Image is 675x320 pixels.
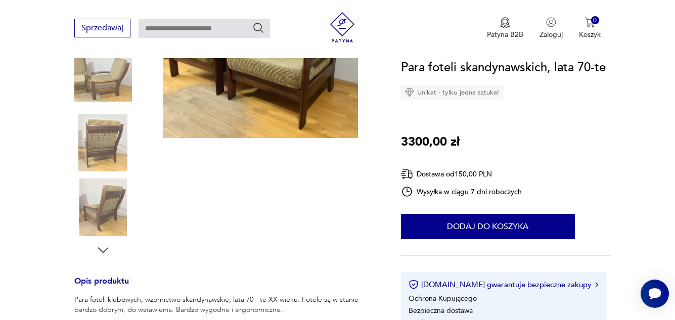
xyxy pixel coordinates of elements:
a: Ikona medaluPatyna B2B [487,17,523,39]
li: Bezpieczna dostawa [409,306,473,315]
img: Zdjęcie produktu Para foteli skandynawskich, lata 70-te [74,178,132,236]
img: Patyna - sklep z meblami i dekoracjami vintage [327,12,357,42]
li: Ochrona Kupującego [409,294,477,303]
button: Sprzedawaj [74,19,130,37]
button: Dodaj do koszyka [401,214,575,239]
p: Patyna B2B [487,30,523,39]
p: Zaloguj [539,30,563,39]
img: Ikona diamentu [405,88,414,97]
iframe: Smartsupp widget button [641,280,669,308]
button: Zaloguj [539,17,563,39]
h1: Para foteli skandynawskich, lata 70-te [401,58,606,77]
h3: Opis produktu [74,278,377,295]
a: Sprzedawaj [74,25,130,32]
p: Koszyk [579,30,601,39]
p: Para foteli klubowych, wzornictwo skandynawskie, lata 70 - te XX wieku. Fotele są w stanie bardzo... [74,295,377,315]
img: Ikona dostawy [401,168,413,180]
img: Zdjęcie produktu Para foteli skandynawskich, lata 70-te [74,114,132,171]
p: 3300,00 zł [401,132,460,152]
button: 0Koszyk [579,17,601,39]
div: 0 [591,16,600,25]
img: Ikonka użytkownika [546,17,556,27]
img: Ikona strzałki w prawo [595,282,598,287]
button: Patyna B2B [487,17,523,39]
div: Unikat - tylko jedna sztuka! [401,85,503,100]
button: [DOMAIN_NAME] gwarantuje bezpieczne zakupy [409,280,598,290]
div: Wysyłka w ciągu 7 dni roboczych [401,186,522,198]
div: Dostawa od 150,00 PLN [401,168,522,180]
img: Ikona certyfikatu [409,280,419,290]
img: Ikona koszyka [585,17,595,27]
img: Ikona medalu [500,17,510,28]
button: Szukaj [252,22,264,34]
img: Zdjęcie produktu Para foteli skandynawskich, lata 70-te [74,50,132,107]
